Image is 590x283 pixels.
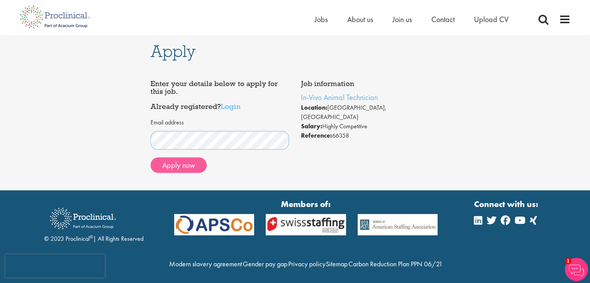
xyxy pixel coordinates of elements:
[151,157,207,173] button: Apply now
[151,80,289,110] h4: Enter your details below to apply for this job. Already registered?
[301,92,378,102] a: In-Vivo Animal Technician
[151,41,196,62] span: Apply
[288,259,325,268] a: Privacy policy
[301,80,440,88] h4: Job information
[301,122,322,130] strong: Salary:
[301,122,440,131] li: Highly Competitive
[474,14,509,24] a: Upload CV
[174,198,438,210] strong: Members of:
[44,202,122,235] img: Proclinical Recruitment
[565,258,588,281] img: Chatbot
[151,118,184,127] label: Email address
[243,259,287,268] a: Gender pay gap
[301,131,332,140] strong: Reference:
[431,14,455,24] a: Contact
[474,198,540,210] strong: Connect with us:
[326,259,348,268] a: Sitemap
[90,234,93,240] sup: ®
[301,131,440,140] li: 66358
[301,104,327,112] strong: Location:
[565,258,571,264] span: 1
[352,214,444,235] img: APSCo
[169,259,242,268] a: Modern slavery agreement
[348,259,443,268] a: Carbon Reduction Plan PPN 06/21
[260,214,352,235] img: APSCo
[393,14,412,24] a: Join us
[44,202,144,243] div: © 2023 Proclinical | All Rights Reserved
[168,214,260,235] img: APSCo
[315,14,328,24] a: Jobs
[347,14,373,24] a: About us
[5,254,105,278] iframe: reCAPTCHA
[221,102,240,111] a: Login
[301,103,440,122] li: [GEOGRAPHIC_DATA], [GEOGRAPHIC_DATA]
